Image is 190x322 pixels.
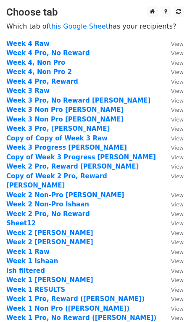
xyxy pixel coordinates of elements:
[6,314,156,322] strong: Week 1 Pro, No Reward ([PERSON_NAME])
[171,126,184,132] small: View
[6,78,78,85] a: Week 4 Pro, Reward
[163,49,184,57] a: View
[171,88,184,94] small: View
[6,87,50,95] a: Week 3 Raw
[163,201,184,208] a: View
[163,248,184,256] a: View
[163,87,184,95] a: View
[6,106,124,113] a: Week 3 Non Pro [PERSON_NAME]
[171,258,184,264] small: View
[6,6,184,18] h3: Choose tab
[171,164,184,170] small: View
[171,116,184,123] small: View
[163,68,184,76] a: View
[6,68,72,76] a: Week 4, Non Pro 2
[171,41,184,47] small: View
[6,229,93,237] a: Week 2 [PERSON_NAME]
[171,277,184,283] small: View
[163,238,184,246] a: View
[171,296,184,302] small: View
[171,230,184,236] small: View
[171,315,184,321] small: View
[6,201,89,208] a: Week 2 Non-Pro Ishaan
[163,219,184,227] a: View
[171,107,184,113] small: View
[6,153,156,161] a: Copy of Week 3 Progress [PERSON_NAME]
[163,153,184,161] a: View
[171,211,184,217] small: View
[163,144,184,151] a: View
[6,276,93,284] a: Week 1 [PERSON_NAME]
[171,201,184,208] small: View
[6,59,65,66] a: Week 4, Non Pro
[6,267,45,274] a: ish filtered
[6,116,124,123] strong: Week 3 Non Pro [PERSON_NAME]
[171,220,184,227] small: View
[171,192,184,198] small: View
[163,172,184,180] a: View
[6,219,36,227] a: Sheet12
[163,97,184,104] a: View
[6,40,50,48] strong: Week 4 Raw
[6,144,127,151] a: Week 3 Progress [PERSON_NAME]
[49,22,108,30] a: this Google Sheet
[6,49,90,57] a: Week 4 Pro, No Reward
[171,79,184,85] small: View
[163,286,184,293] a: View
[6,295,145,303] a: Week 1 Pro, Reward ([PERSON_NAME])
[6,97,150,104] a: Week 3 Pro, No Reward [PERSON_NAME]
[6,305,129,312] a: Week 1 Non Pro ([PERSON_NAME])
[6,210,90,218] a: Week 2 Pro, No Reward
[6,257,58,265] a: Week 1 Ishaan
[6,248,50,256] a: Week 1 Raw
[171,287,184,293] small: View
[163,78,184,85] a: View
[171,173,184,179] small: View
[163,40,184,48] a: View
[6,286,65,293] a: Week 1 RESULTS
[171,145,184,151] small: View
[171,239,184,245] small: View
[171,60,184,66] small: View
[163,295,184,303] a: View
[171,306,184,312] small: View
[6,125,110,132] strong: Week 3 Pro, [PERSON_NAME]
[6,238,93,246] a: Week 2 [PERSON_NAME]
[163,305,184,312] a: View
[163,267,184,274] a: View
[6,135,108,142] strong: Copy of Copy of Week 3 Raw
[6,22,184,31] p: Which tab of has your recipients?
[163,106,184,113] a: View
[171,154,184,161] small: View
[171,135,184,142] small: View
[163,191,184,199] a: View
[163,314,184,322] a: View
[6,172,107,190] a: Copy of Week 2 Pro, Reward [PERSON_NAME]
[163,135,184,142] a: View
[163,125,184,132] a: View
[6,191,124,199] a: Week 2 Non-Pro [PERSON_NAME]
[163,59,184,66] a: View
[6,163,139,170] strong: Week 2 Pro, Reward [PERSON_NAME]
[163,257,184,265] a: View
[163,210,184,218] a: View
